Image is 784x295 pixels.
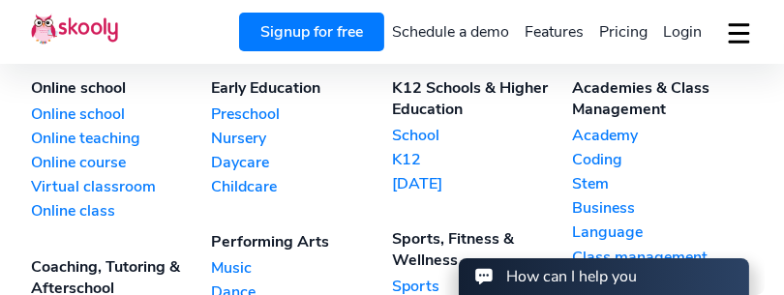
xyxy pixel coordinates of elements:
a: Nursery [212,128,393,149]
a: Online school [31,103,212,125]
button: dropdown menu [725,12,753,56]
div: K12 Schools & Higher Education [392,77,573,120]
a: Virtual classroom [31,176,212,197]
span: Login [663,21,702,43]
img: Skooly [31,14,118,44]
a: Coding [573,149,754,170]
a: Online course [31,152,212,173]
a: School [392,125,573,146]
a: Features [517,16,591,47]
div: Early Education [212,77,393,99]
span: Pricing [599,21,648,43]
a: K12 [392,149,573,170]
div: Online school [31,77,212,99]
a: Online teaching [31,128,212,149]
a: Online class [31,200,212,221]
a: Signup for free [239,13,384,51]
a: Preschool [212,103,393,125]
a: Pricing [591,16,655,47]
div: Academies & Class Management [573,77,754,120]
a: Academy [573,125,754,146]
a: Login [655,16,709,47]
a: Schedule a demo [384,16,517,47]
